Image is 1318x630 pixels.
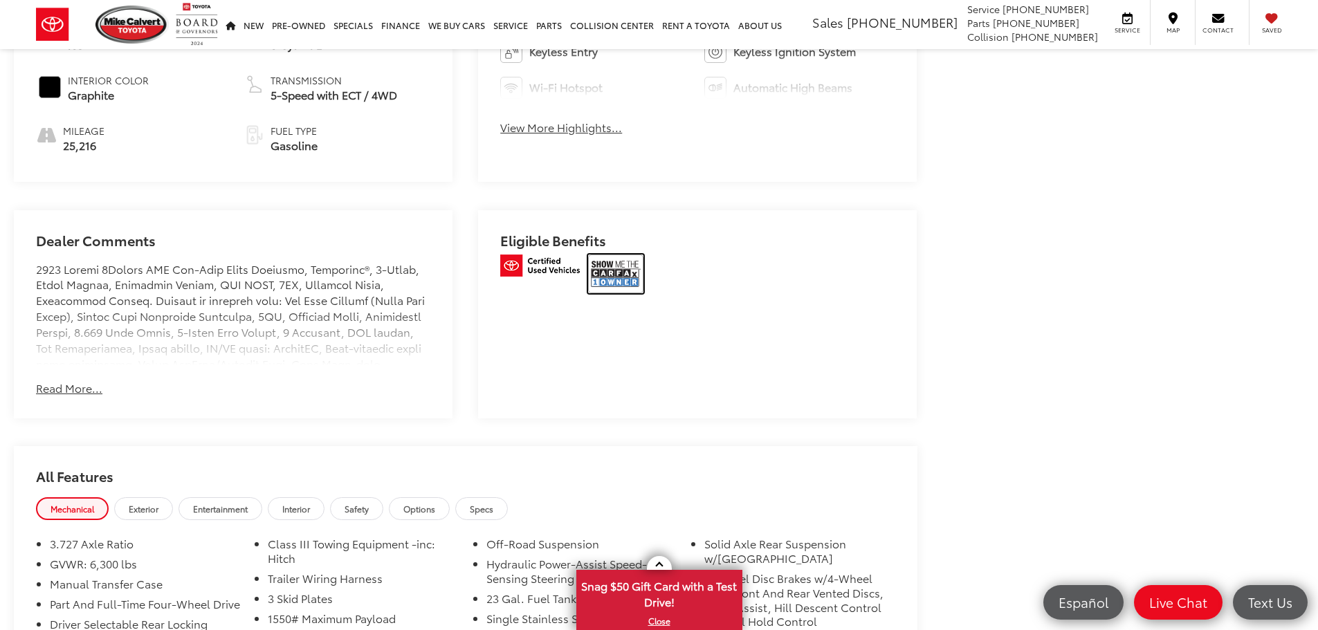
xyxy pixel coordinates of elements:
span: Mileage [63,124,104,138]
a: Text Us [1233,585,1308,620]
a: Español [1043,585,1124,620]
li: 3 Skid Plates [268,591,458,611]
li: Trailer Wiring Harness [268,571,458,591]
span: Service [1112,26,1143,35]
span: #000000 [39,76,61,98]
span: Specs [470,503,493,515]
li: GVWR: 6,300 lbs [50,557,240,577]
span: [PHONE_NUMBER] [1012,30,1098,44]
span: Service [967,2,1000,16]
span: Sales [812,13,843,31]
span: Español [1052,593,1115,611]
span: 25,216 [63,138,104,154]
span: Saved [1256,26,1287,35]
span: Text Us [1241,593,1299,611]
span: Map [1157,26,1188,35]
li: 3.727 Axle Ratio [50,537,240,557]
span: Snag $50 Gift Card with a Test Drive! [578,571,741,613]
span: 5-Speed with ECT / 4WD [271,87,397,103]
li: Class III Towing Equipment -inc: Hitch [268,537,458,571]
li: Hydraulic Power-Assist Speed-Sensing Steering [486,557,677,591]
img: Toyota Certified Used Vehicles [500,254,580,277]
span: Collision [967,30,1009,44]
button: View More Highlights... [500,120,622,136]
i: mileage icon [36,124,56,143]
h2: All Features [14,446,917,497]
span: Gasoline [271,138,318,154]
img: Mike Calvert Toyota [95,6,169,44]
div: 2923 Loremi 8Dolors AME Con-Adip Elits Doeiusmo, Temporinc®, 3-Utlab, Etdol Magnaa, Enimadmin Ven... [36,261,430,365]
span: Fuel Type [271,124,318,138]
span: Interior [282,503,310,515]
span: Live Chat [1142,593,1214,611]
span: [PHONE_NUMBER] [847,13,958,31]
span: Interior Color [68,73,149,87]
li: 23 Gal. Fuel Tank [486,591,677,611]
span: Options [403,503,435,515]
a: Live Chat [1134,585,1223,620]
span: Graphite [68,87,149,103]
button: Read More... [36,380,102,396]
span: Exterior [129,503,158,515]
h2: Dealer Comments [36,232,430,261]
li: Manual Transfer Case [50,577,240,597]
span: [PHONE_NUMBER] [1003,2,1089,16]
span: Safety [345,503,369,515]
span: Parts [967,16,990,30]
li: Off-Road Suspension [486,537,677,557]
li: Solid Axle Rear Suspension w/[GEOGRAPHIC_DATA] [704,537,895,571]
h2: Eligible Benefits [500,232,895,254]
span: Transmission [271,73,397,87]
li: Part And Full-Time Four-Wheel Drive [50,597,240,617]
span: [PHONE_NUMBER] [993,16,1079,30]
img: CarFax One Owner [588,254,643,293]
span: Contact [1202,26,1234,35]
span: Entertainment [193,503,248,515]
